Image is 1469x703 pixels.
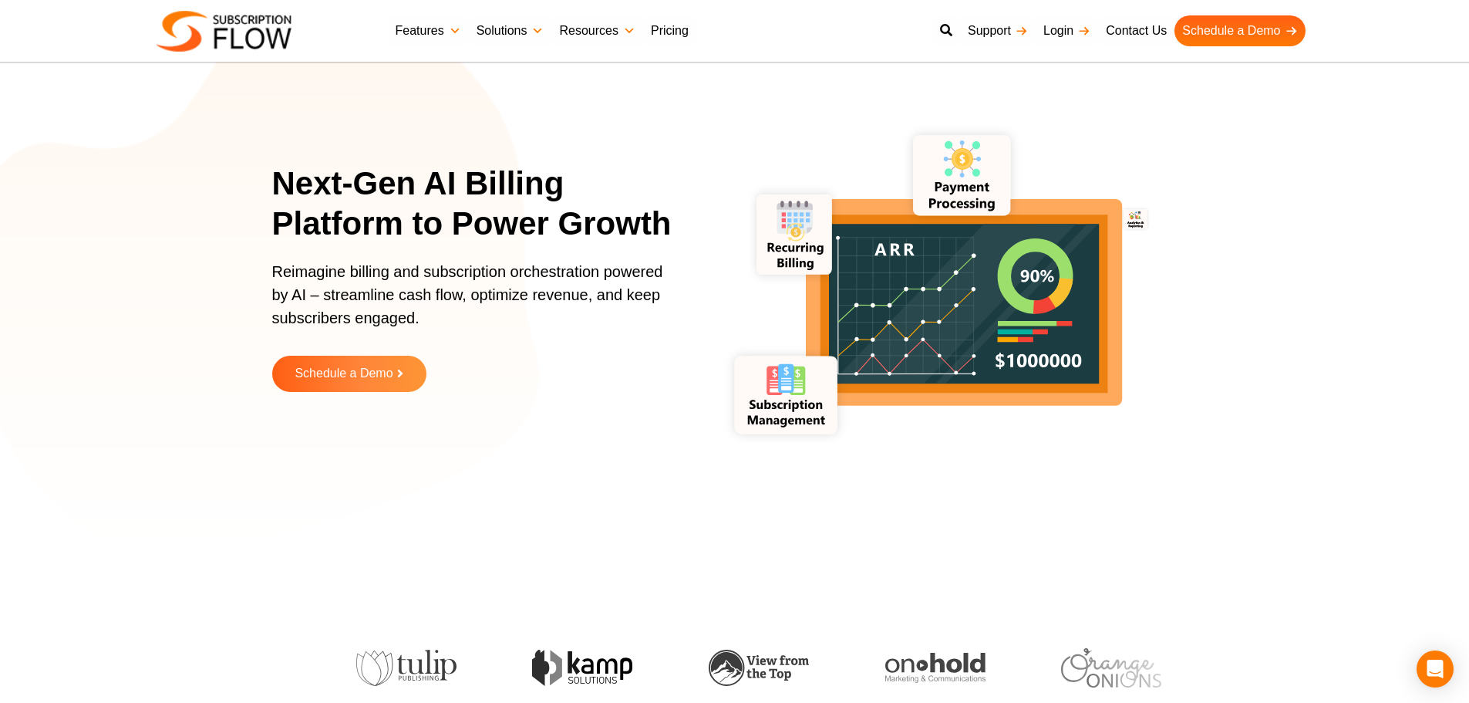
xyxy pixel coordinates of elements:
[272,164,692,245] h1: Next-Gen AI Billing Platform to Power Growth
[1098,15,1174,46] a: Contact Us
[697,650,797,686] img: view-from-the-top
[345,650,445,687] img: tulip-publishing
[1417,651,1454,688] div: Open Intercom Messenger
[1050,648,1150,688] img: orange-onions
[388,15,469,46] a: Features
[960,15,1036,46] a: Support
[272,356,426,392] a: Schedule a Demo
[1036,15,1098,46] a: Login
[157,11,291,52] img: Subscriptionflow
[551,15,642,46] a: Resources
[1174,15,1305,46] a: Schedule a Demo
[521,650,621,686] img: kamp-solution
[873,653,973,684] img: onhold-marketing
[469,15,552,46] a: Solutions
[272,260,673,345] p: Reimagine billing and subscription orchestration powered by AI – streamline cash flow, optimize r...
[295,367,393,380] span: Schedule a Demo
[643,15,696,46] a: Pricing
